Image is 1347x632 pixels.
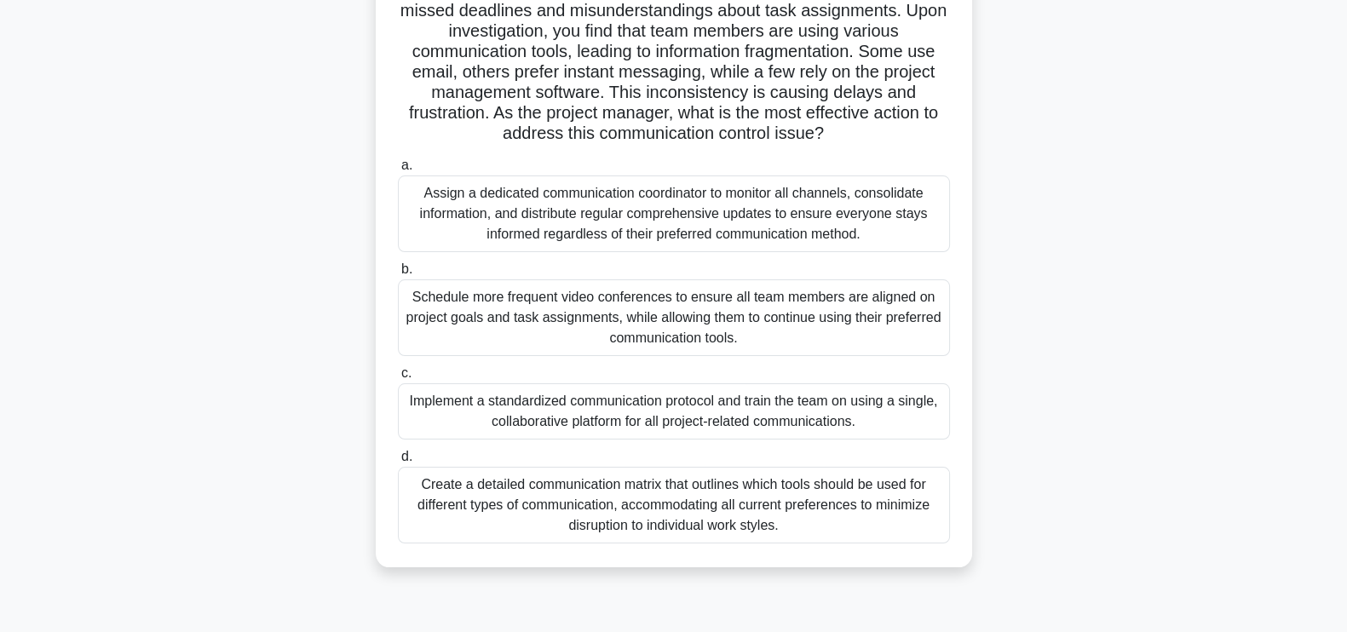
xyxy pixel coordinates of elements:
[398,383,950,440] div: Implement a standardized communication protocol and train the team on using a single, collaborati...
[401,261,412,276] span: b.
[401,158,412,172] span: a.
[401,449,412,463] span: d.
[401,365,412,380] span: c.
[398,279,950,356] div: Schedule more frequent video conferences to ensure all team members are aligned on project goals ...
[398,175,950,252] div: Assign a dedicated communication coordinator to monitor all channels, consolidate information, an...
[398,467,950,543] div: Create a detailed communication matrix that outlines which tools should be used for different typ...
